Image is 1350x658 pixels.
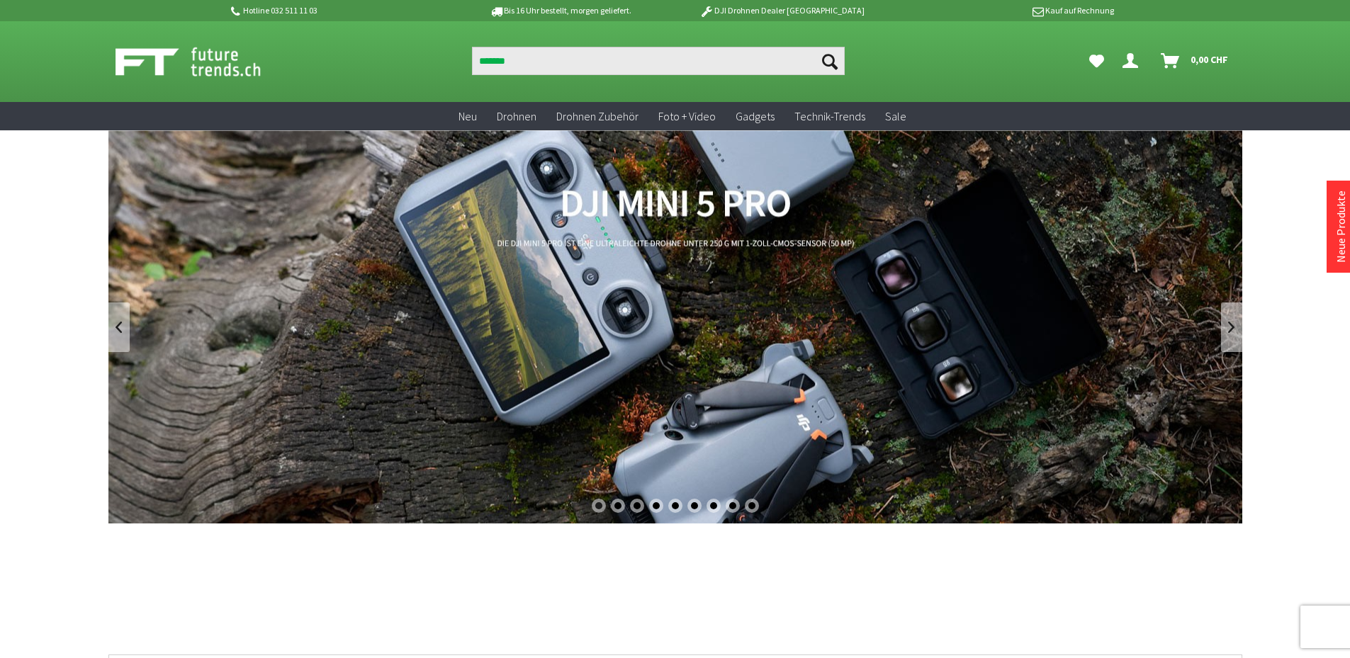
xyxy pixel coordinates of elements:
p: Kauf auf Rechnung [893,2,1114,19]
a: DJI Mini 5 Pro [108,130,1242,523]
div: 3 [630,499,644,513]
a: Dein Konto [1117,47,1149,75]
a: Warenkorb [1155,47,1235,75]
span: Neu [459,109,477,123]
div: 5 [668,499,682,513]
a: Drohnen [487,102,546,131]
p: Bis 16 Uhr bestellt, morgen geliefert. [450,2,671,19]
a: Neu [449,102,487,131]
span: Technik-Trends [794,109,865,123]
span: Drohnen [497,109,536,123]
input: Produkt, Marke, Kategorie, EAN, Artikelnummer… [472,47,845,75]
div: 1 [592,499,606,513]
a: Meine Favoriten [1082,47,1111,75]
a: Technik-Trends [784,102,875,131]
div: 2 [611,499,625,513]
span: 0,00 CHF [1191,48,1228,71]
span: Foto + Video [658,109,716,123]
a: Neue Produkte [1334,191,1348,263]
a: Sale [875,102,916,131]
a: Gadgets [726,102,784,131]
a: Drohnen Zubehör [546,102,648,131]
img: Shop Futuretrends - zur Startseite wechseln [116,44,292,79]
a: Foto + Video [648,102,726,131]
div: 8 [726,499,740,513]
div: 6 [687,499,702,513]
button: Suchen [815,47,845,75]
div: 9 [745,499,759,513]
span: Drohnen Zubehör [556,109,639,123]
div: 7 [707,499,721,513]
p: DJI Drohnen Dealer [GEOGRAPHIC_DATA] [671,2,892,19]
span: Sale [885,109,906,123]
span: Gadgets [736,109,775,123]
div: 4 [649,499,663,513]
p: Hotline 032 511 11 03 [229,2,450,19]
